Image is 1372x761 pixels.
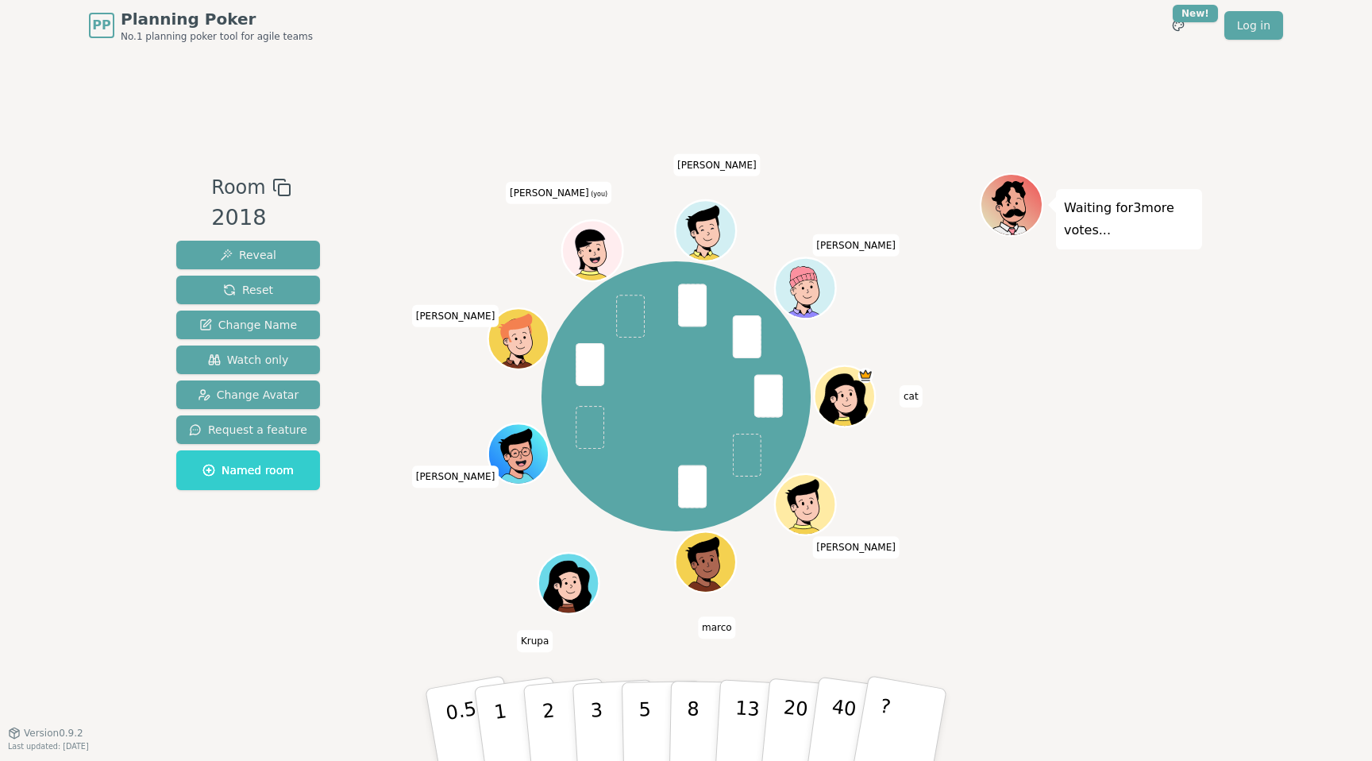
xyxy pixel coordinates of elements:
a: PPPlanning PokerNo.1 planning poker tool for agile teams [89,8,313,43]
button: Request a feature [176,415,320,444]
button: Click to change your avatar [564,222,621,279]
span: PP [92,16,110,35]
span: Click to change your name [517,630,553,652]
div: 2018 [211,202,291,234]
span: Request a feature [189,422,307,438]
span: Named room [202,462,294,478]
span: Click to change your name [673,153,761,176]
span: (you) [589,191,608,198]
button: Watch only [176,346,320,374]
span: Click to change your name [812,234,900,257]
button: New! [1164,11,1193,40]
button: Reset [176,276,320,304]
button: Named room [176,450,320,490]
span: Change Avatar [198,387,299,403]
span: Click to change your name [698,616,736,639]
span: Reveal [220,247,276,263]
p: Waiting for 3 more votes... [1064,197,1194,241]
button: Change Avatar [176,380,320,409]
span: Change Name [199,317,297,333]
span: Click to change your name [812,536,900,558]
span: Click to change your name [900,385,923,408]
button: Change Name [176,311,320,339]
button: Reveal [176,241,320,269]
span: Click to change your name [412,465,499,488]
span: Reset [223,282,273,298]
span: Last updated: [DATE] [8,742,89,751]
span: Click to change your name [506,182,611,204]
span: Click to change your name [412,305,499,327]
span: Planning Poker [121,8,313,30]
span: Watch only [208,352,289,368]
div: New! [1173,5,1218,22]
span: Room [211,173,265,202]
span: No.1 planning poker tool for agile teams [121,30,313,43]
a: Log in [1224,11,1283,40]
span: Version 0.9.2 [24,727,83,740]
span: cat is the host [857,368,873,383]
button: Version0.9.2 [8,727,83,740]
